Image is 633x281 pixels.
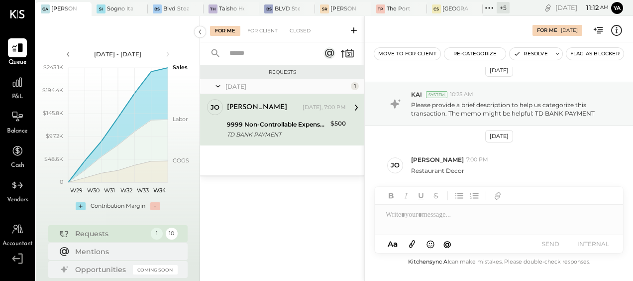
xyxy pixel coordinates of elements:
[415,189,427,202] button: Underline
[151,228,163,240] div: 1
[43,64,63,71] text: $243.1K
[41,4,50,13] div: GA
[173,64,188,71] text: Sales
[75,265,128,275] div: Opportunities
[485,130,513,142] div: [DATE]
[387,5,412,13] div: The Port Hunter
[2,240,33,249] span: Accountant
[429,189,442,202] button: Strikethrough
[491,189,504,202] button: Add URL
[264,4,273,13] div: BS
[7,127,28,136] span: Balance
[385,189,398,202] button: Bold
[51,5,77,13] div: [PERSON_NAME] Arso
[11,161,24,170] span: Cash
[97,4,105,13] div: SI
[87,187,99,194] text: W30
[453,189,466,202] button: Unordered List
[275,5,300,13] div: BLVD Steak Calabasas
[579,3,599,12] span: 11 : 12
[44,155,63,162] text: $48.6K
[385,239,401,250] button: Aa
[104,187,115,194] text: W31
[153,187,166,194] text: W34
[210,26,240,36] div: For Me
[91,202,145,210] div: Contribution Margin
[211,103,219,112] div: jo
[466,156,488,164] span: 7:00 PM
[411,155,464,164] span: [PERSON_NAME]
[8,58,27,67] span: Queue
[411,101,615,118] p: Please provide a brief description to help us categorize this transaction. The memo might be help...
[242,26,283,36] div: For Client
[227,103,287,113] div: [PERSON_NAME]
[330,119,346,129] div: $500
[76,202,86,210] div: +
[227,120,327,130] div: 9999 Non-Controllable Expenses:Other Income and Expenses:To Be Classified P&L
[450,91,473,99] span: 10:25 AM
[0,107,34,136] a: Balance
[153,4,162,13] div: BS
[320,4,329,13] div: SR
[42,87,63,94] text: $194.4K
[0,176,34,205] a: Vendors
[443,239,451,249] span: @
[0,38,34,67] a: Queue
[303,104,346,112] div: [DATE], 7:00 PM
[0,141,34,170] a: Cash
[227,130,327,140] div: TD BANK PAYMENT
[137,187,149,194] text: W33
[426,91,447,98] div: System
[391,160,400,170] div: jo
[75,229,146,239] div: Requests
[205,69,359,76] div: Requests
[0,73,34,102] a: P&L
[376,4,385,13] div: TP
[163,5,189,13] div: Blvd Steak
[561,27,578,34] div: [DATE]
[76,50,160,58] div: [DATE] - [DATE]
[485,64,513,77] div: [DATE]
[330,5,356,13] div: [PERSON_NAME] Restaurant & Deli
[432,4,441,13] div: CS
[219,5,244,13] div: Taisho Hospitality LLC
[393,239,398,249] span: a
[285,26,316,36] div: Closed
[12,93,23,102] span: P&L
[120,187,132,194] text: W32
[530,237,570,251] button: SEND
[166,228,178,240] div: 10
[537,27,557,34] div: For Me
[400,189,413,202] button: Italic
[150,202,160,210] div: -
[46,133,63,140] text: $97.2K
[173,157,189,164] text: COGS
[107,5,132,13] div: Sogno Italian (304 Restaurant)
[75,247,173,257] div: Mentions
[351,82,359,90] div: 1
[566,48,624,60] button: Flag as Blocker
[497,2,510,13] div: + 5
[510,48,551,60] button: Resolve
[209,4,217,13] div: TH
[543,2,553,13] div: copy link
[573,237,613,251] button: INTERNAL
[173,116,188,123] text: Labor
[0,220,34,249] a: Accountant
[555,3,609,12] div: [DATE]
[611,2,623,14] button: Ya
[60,178,63,185] text: 0
[43,110,63,117] text: $145.8K
[374,48,440,60] button: Move to for client
[444,48,506,60] button: Re-Categorize
[411,166,464,175] p: Restaurant Decor
[468,189,481,202] button: Ordered List
[225,82,348,91] div: [DATE]
[70,187,83,194] text: W29
[600,4,609,11] span: am
[7,196,28,205] span: Vendors
[133,265,178,275] div: Coming Soon
[440,238,454,250] button: @
[411,90,422,99] span: KAI
[442,5,468,13] div: [GEOGRAPHIC_DATA][PERSON_NAME]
